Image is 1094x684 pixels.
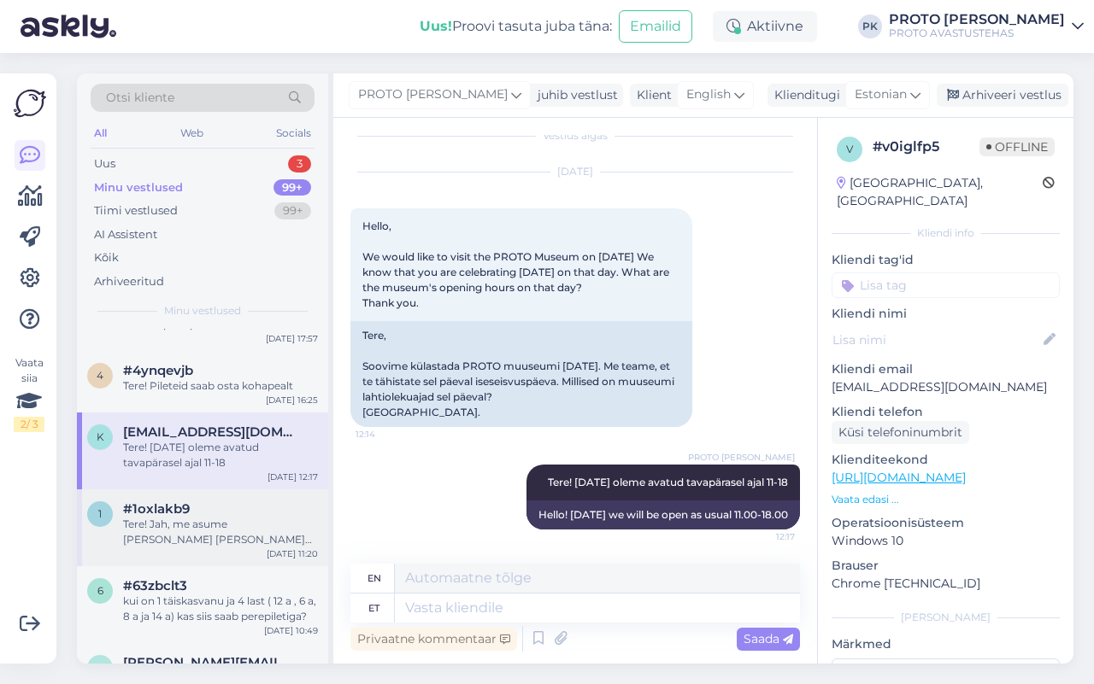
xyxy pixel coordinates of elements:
[731,530,795,543] span: 12:17
[123,578,187,593] span: #63zbclt3
[368,564,381,593] div: en
[832,514,1060,532] p: Operatsioonisüsteem
[268,471,318,483] div: [DATE] 12:17
[832,378,1060,396] p: [EMAIL_ADDRESS][DOMAIN_NAME]
[531,86,618,104] div: juhib vestlust
[96,661,105,674] span: m
[832,470,966,485] a: [URL][DOMAIN_NAME]
[106,89,174,107] span: Otsi kliente
[14,355,44,432] div: Vaata siia
[97,430,104,443] span: k
[274,202,311,219] div: 99+
[288,155,311,172] div: 3
[267,547,318,560] div: [DATE] 11:20
[548,476,788,488] span: Tere! [DATE] oleme avatud tavapärasel ajal 11-18
[350,321,692,427] div: Tere, Soovime külastada PROTO muuseumi [DATE]. Me teame, et te tähistate sel päeval iseseisvuspäe...
[832,272,1060,298] input: Lisa tag
[266,394,318,406] div: [DATE] 16:25
[14,417,44,432] div: 2 / 3
[832,251,1060,269] p: Kliendi tag'id
[855,85,907,104] span: Estonian
[264,624,318,637] div: [DATE] 10:49
[350,128,800,143] div: Vestlus algas
[832,330,1040,349] input: Lisa nimi
[123,655,301,670] span: marita.heinrichs5@gmail.com
[123,517,318,547] div: Tere! Jah, me asume [PERSON_NAME] [PERSON_NAME] aadress on Peetri 10
[846,143,853,155] span: v
[889,13,1084,40] a: PROTO [PERSON_NAME]PROTO AVASTUSTEHAS
[832,635,1060,653] p: Märkmed
[97,369,103,382] span: 4
[123,424,301,440] span: keistuole@gmail.com
[837,174,1043,210] div: [GEOGRAPHIC_DATA], [GEOGRAPHIC_DATA]
[358,85,508,104] span: PROTO [PERSON_NAME]
[177,122,207,144] div: Web
[832,557,1060,575] p: Brauser
[889,26,1065,40] div: PROTO AVASTUSTEHAS
[858,15,882,38] div: PK
[356,428,420,441] span: 12:14
[273,122,315,144] div: Socials
[350,628,517,651] div: Privaatne kommentaar
[832,403,1060,421] p: Kliendi telefon
[123,501,190,517] span: #1oxlakb9
[94,179,183,196] div: Minu vestlused
[619,10,692,43] button: Emailid
[713,11,817,42] div: Aktiivne
[832,532,1060,550] p: Windows 10
[98,507,102,520] span: 1
[266,332,318,345] div: [DATE] 17:57
[526,500,800,529] div: Hello! [DATE] we will be open as usual 11.00-18.00
[937,84,1068,107] div: Arhiveeri vestlus
[744,631,793,646] span: Saada
[164,303,241,319] span: Minu vestlused
[123,593,318,624] div: kui on 1 täiskasvanu ja 4 last ( 12 a , 6 a, 8 a ja 14 a) kas siis saab perepiletiga?
[979,137,1055,156] span: Offline
[273,179,311,196] div: 99+
[686,85,731,104] span: English
[91,122,110,144] div: All
[94,202,178,219] div: Tiimi vestlused
[832,360,1060,378] p: Kliendi email
[350,164,800,179] div: [DATE]
[832,575,1060,593] p: Chrome [TECHNICAL_ID]
[123,378,318,394] div: Tere! Pileteid saab osta kohapealt
[889,13,1065,26] div: PROTO [PERSON_NAME]
[420,18,452,34] b: Uus!
[832,492,1060,507] p: Vaata edasi ...
[832,610,1060,625] div: [PERSON_NAME]
[688,451,795,464] span: PROTO [PERSON_NAME]
[832,305,1060,323] p: Kliendi nimi
[832,421,969,444] div: Küsi telefoninumbrit
[832,225,1060,241] div: Kliendi info
[97,584,103,597] span: 6
[420,16,612,37] div: Proovi tasuta juba täna:
[362,219,672,309] span: Hello, We would like to visit the PROTO Museum on [DATE] We know that you are celebrating [DATE] ...
[94,273,164,290] div: Arhiveeritud
[14,87,46,120] img: Askly Logo
[94,249,119,266] div: Kõik
[94,155,115,172] div: Uus
[123,363,193,378] span: #4ynqevjb
[768,86,840,104] div: Klienditugi
[873,137,979,157] div: # v0iglfp5
[123,440,318,471] div: Tere! [DATE] oleme avatud tavapärasel ajal 11-18
[368,593,379,623] div: et
[832,451,1060,469] p: Klienditeekond
[94,226,157,243] div: AI Assistent
[630,86,672,104] div: Klient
